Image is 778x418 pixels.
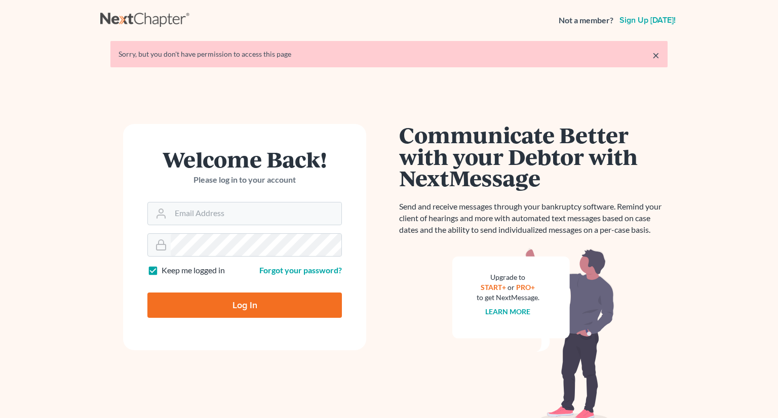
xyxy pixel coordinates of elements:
strong: Not a member? [559,15,613,26]
input: Email Address [171,202,341,225]
div: to get NextMessage. [477,292,539,303]
a: × [652,49,659,61]
input: Log In [147,292,342,318]
h1: Welcome Back! [147,148,342,170]
a: Forgot your password? [259,265,342,275]
span: or [508,283,515,291]
p: Please log in to your account [147,174,342,186]
a: PRO+ [517,283,535,291]
div: Upgrade to [477,272,539,282]
div: Sorry, but you don't have permission to access this page [119,49,659,59]
p: Send and receive messages through your bankruptcy software. Remind your client of hearings and mo... [399,201,668,236]
h1: Communicate Better with your Debtor with NextMessage [399,124,668,189]
a: START+ [481,283,507,291]
a: Learn more [486,307,531,316]
label: Keep me logged in [162,265,225,276]
a: Sign up [DATE]! [617,16,678,24]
